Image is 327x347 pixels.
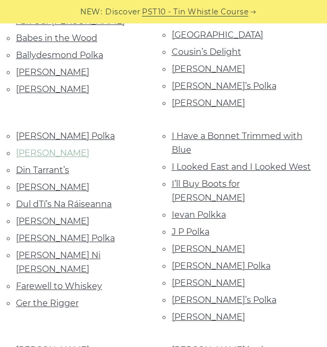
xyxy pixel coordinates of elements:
a: Din Tarrant’s [16,165,69,175]
a: [PERSON_NAME] [172,98,245,108]
a: [PERSON_NAME] Ni [PERSON_NAME] [16,250,100,274]
a: [GEOGRAPHIC_DATA] [172,30,263,40]
a: [PERSON_NAME] [16,216,89,226]
a: I’ll Buy Boots for [PERSON_NAME] [172,179,245,203]
a: I Looked East and I Looked West [172,162,311,172]
a: [PERSON_NAME]’s Polka [172,295,276,305]
a: PST10 - Tin Whistle Course [142,6,248,18]
span: Discover [105,6,140,18]
a: [PERSON_NAME] [16,67,89,77]
a: J P Polka [172,227,209,237]
a: I Have a Bonnet Trimmed with Blue [172,131,303,155]
a: Dul dTí’s Na Ráiseanna [16,199,112,209]
a: Babes in the Wood [16,33,97,43]
a: [PERSON_NAME] [16,182,89,192]
a: Ger the Rigger [16,298,79,308]
a: [PERSON_NAME] Polka [16,233,115,243]
span: NEW: [80,6,102,18]
a: [PERSON_NAME]’s Polka [172,81,276,91]
a: [PERSON_NAME] [16,84,89,94]
a: [PERSON_NAME] [172,244,245,254]
a: [PERSON_NAME] [16,148,89,158]
a: Ievan Polkka [172,210,226,220]
a: [PERSON_NAME] Polka [16,131,115,141]
a: [PERSON_NAME] Polka [172,261,271,271]
a: [PERSON_NAME] [172,64,245,74]
a: Cousin’s Delight [172,47,241,57]
a: [PERSON_NAME] [172,278,245,288]
a: [PERSON_NAME] [172,312,245,322]
a: Ballydesmond Polka [16,50,103,60]
a: Farewell to Whiskey [16,281,102,291]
